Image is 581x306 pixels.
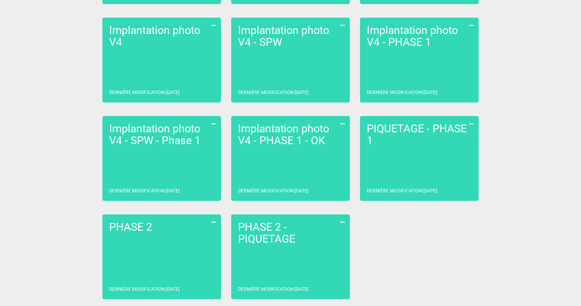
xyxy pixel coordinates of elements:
[238,221,343,245] h2: PHASE 2 - PIQUETAGE
[367,89,437,96] p: Dernière modification : [DATE]
[109,187,180,194] p: Dernière modification : [DATE]
[109,24,214,48] h2: Implantation photo V4
[231,116,350,201] a: Implantation photo V4 - PHASE 1 - OKDernière modification:[DATE]
[109,221,214,233] h2: PHASE 2
[109,286,180,292] p: Dernière modification : [DATE]
[360,116,479,201] a: PIQUETAGE - PHASE 1Dernière modification:[DATE]
[367,187,437,194] p: Dernière modification : [DATE]
[102,116,221,201] a: Implantation photo V4 - SPW - Phase 1Dernière modification:[DATE]
[238,89,308,96] p: Dernière modification : [DATE]
[367,123,472,147] h2: PIQUETAGE - PHASE 1
[360,18,479,102] a: Implantation photo V4 - PHASE 1Dernière modification:[DATE]
[367,24,472,48] h2: Implantation photo V4 - PHASE 1
[102,214,221,299] a: PHASE 2Dernière modification:[DATE]
[109,123,214,147] h2: Implantation photo V4 - SPW - Phase 1
[238,123,343,147] h2: Implantation photo V4 - PHASE 1 - OK
[238,24,343,48] h2: Implantation photo V4 - SPW
[109,89,180,96] p: Dernière modification : [DATE]
[231,18,350,102] a: Implantation photo V4 - SPWDernière modification:[DATE]
[102,18,221,102] a: Implantation photo V4Dernière modification:[DATE]
[238,187,308,194] p: Dernière modification : [DATE]
[238,286,308,292] p: Dernière modification : [DATE]
[231,214,350,299] a: PHASE 2 - PIQUETAGEDernière modification:[DATE]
